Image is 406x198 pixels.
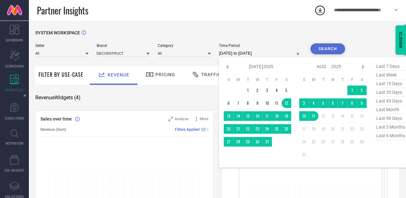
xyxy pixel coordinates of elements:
td: Fri Aug 01 2025 [347,85,357,95]
td: Fri Jul 18 2025 [272,111,281,121]
td: Tue Jul 15 2025 [243,111,253,121]
td: Sat Aug 16 2025 [357,111,367,121]
span: Brand [97,43,150,48]
span: DASHBOARD [6,38,23,42]
span: | [207,127,208,132]
td: Wed Jul 30 2025 [253,137,262,147]
td: Tue Aug 05 2025 [318,98,328,108]
th: Friday [272,77,281,82]
td: Tue Aug 26 2025 [318,137,328,147]
th: Tuesday [243,77,253,82]
div: Next month [359,63,367,71]
td: Sat Aug 23 2025 [357,124,367,134]
th: Sunday [224,77,233,82]
td: Wed Jul 09 2025 [253,98,262,108]
svg: Zoom [168,117,173,121]
td: Sun Jul 06 2025 [224,98,233,108]
td: Thu Jul 17 2025 [262,111,272,121]
input: Select time period [219,50,302,57]
td: Tue Jul 22 2025 [243,124,253,134]
td: Fri Aug 22 2025 [347,124,357,134]
td: Thu Aug 07 2025 [338,98,347,108]
div: Previous month [224,63,231,71]
td: Sat Jul 05 2025 [281,85,291,95]
td: Tue Jul 08 2025 [243,98,253,108]
span: Category [158,43,211,48]
span: Revenue (Sum) [40,127,66,132]
td: Sun Jul 13 2025 [224,111,233,121]
td: Wed Jul 02 2025 [253,85,262,95]
span: Pricing [155,72,175,77]
span: Revenue [108,72,129,77]
td: Wed Jul 23 2025 [253,124,262,134]
td: Mon Aug 18 2025 [309,124,318,134]
td: Wed Jul 16 2025 [253,111,262,121]
td: Tue Jul 29 2025 [243,137,253,147]
span: Revenue Widgets ( 4 ) [35,94,81,101]
span: Filters Applied [175,127,200,132]
th: Wednesday [253,77,262,82]
td: Sat Jul 26 2025 [281,124,291,134]
th: Saturday [357,77,367,82]
td: Thu Jul 03 2025 [262,85,272,95]
td: Tue Aug 12 2025 [318,111,328,121]
td: Mon Aug 11 2025 [309,111,318,121]
td: Wed Aug 13 2025 [328,111,338,121]
th: Tuesday [318,77,328,82]
td: Wed Aug 06 2025 [328,98,338,108]
th: Wednesday [328,77,338,82]
td: Sun Aug 10 2025 [299,111,309,121]
td: Thu Jul 24 2025 [262,124,272,134]
td: Fri Jul 25 2025 [272,124,281,134]
td: Sun Aug 03 2025 [299,98,309,108]
span: More [200,117,208,121]
td: Thu Aug 14 2025 [338,111,347,121]
td: Sat Jul 12 2025 [281,98,291,108]
span: Traffic [201,72,221,77]
td: Mon Jul 07 2025 [233,98,243,108]
div: Open download list [314,4,326,16]
th: Thursday [262,77,272,82]
td: Thu Jul 31 2025 [262,137,272,147]
td: Mon Aug 25 2025 [309,137,318,147]
span: Filter By Use-Case [39,71,83,78]
td: Wed Aug 20 2025 [328,124,338,134]
td: Tue Jul 01 2025 [243,85,253,95]
span: Time Period [219,43,302,48]
td: Sun Aug 24 2025 [299,137,309,147]
td: Sun Aug 17 2025 [299,124,309,134]
span: WORKSPACE [6,87,23,92]
span: Analyse [175,117,188,121]
td: Thu Aug 21 2025 [338,124,347,134]
td: Thu Jul 10 2025 [262,98,272,108]
span: SUGGESTIONS [5,116,24,121]
td: Sat Aug 09 2025 [357,98,367,108]
span: Seller [35,43,89,48]
span: CDC INSIGHTS [4,168,24,173]
td: Sun Jul 20 2025 [224,124,233,134]
td: Mon Jul 14 2025 [233,111,243,121]
td: Fri Aug 15 2025 [347,111,357,121]
td: Fri Aug 08 2025 [347,98,357,108]
td: Fri Jul 11 2025 [272,98,281,108]
th: Monday [233,77,243,82]
span: Sales over time [40,116,72,122]
span: SYSTEM WORKSPACE [35,30,80,35]
th: Thursday [338,77,347,82]
td: Fri Jul 04 2025 [272,85,281,95]
th: Saturday [281,77,291,82]
td: Mon Aug 04 2025 [309,98,318,108]
th: Sunday [299,77,309,82]
span: Partner Insights [37,4,88,17]
td: Mon Jul 28 2025 [233,137,243,147]
span: INSPIRATION [5,141,23,146]
td: Sun Aug 31 2025 [299,150,309,159]
td: Sat Aug 30 2025 [357,137,367,147]
td: Sun Jul 27 2025 [224,137,233,147]
td: Thu Aug 28 2025 [338,137,347,147]
span: SCORECARDS [5,64,24,68]
button: Search [310,43,345,54]
th: Monday [309,77,318,82]
td: Wed Aug 27 2025 [328,137,338,147]
td: Sat Aug 02 2025 [357,85,367,95]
